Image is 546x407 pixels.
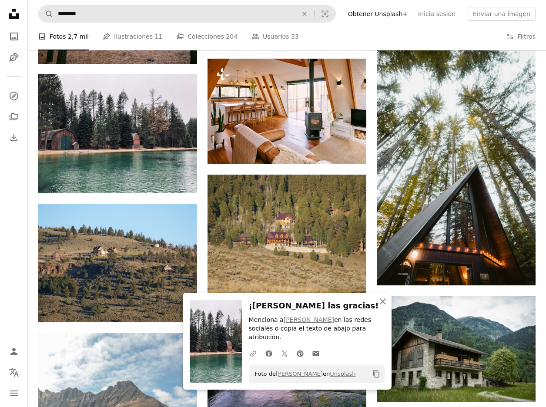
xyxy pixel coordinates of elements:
[251,367,356,381] span: Foto de en
[295,6,314,22] button: Borrar
[377,296,536,402] img: Casa de madera marrón en un campo de hierba verde cerca de Green Mountain durante el día
[208,175,366,294] img: una casa grande en medio de un bosque
[251,23,299,50] a: Usuarios 33
[5,87,23,105] a: Explorar
[5,49,23,66] a: Ilustraciones
[506,23,536,50] button: Filtros
[208,107,366,115] a: una sala de estar llena de muebles y una chimenea
[208,59,366,165] img: una sala de estar llena de muebles y una chimenea
[343,7,413,21] a: Obtener Unsplash+
[291,32,299,41] span: 33
[226,32,238,41] span: 204
[377,345,536,353] a: Casa de madera marrón en un campo de hierba verde cerca de Green Mountain durante el día
[5,343,23,360] a: Iniciar sesión / Registrarse
[249,300,385,312] h3: ¡[PERSON_NAME] las gracias!
[5,364,23,381] button: Idioma
[176,23,238,50] a: Colecciones 204
[277,344,292,362] a: Comparte en Twitter
[39,6,54,22] button: Buscar en Unsplash
[284,316,334,323] a: [PERSON_NAME]
[377,48,536,286] img: Puente de madera marrón en el bosque durante el día
[413,7,461,21] a: Inicia sesión
[5,108,23,126] a: Colecciones
[208,230,366,238] a: una casa grande en medio de un bosque
[5,129,23,146] a: Historial de descargas
[308,344,324,362] a: Comparte por correo electrónico
[249,316,385,342] p: Menciona a en las redes sociales o copia el texto de abajo para atribución.
[377,163,536,171] a: Puente de madera marrón en el bosque durante el día
[154,32,162,41] span: 11
[276,371,323,377] a: [PERSON_NAME]
[38,129,197,137] a: Caverna cerca del lago con el bosque
[38,5,336,23] form: Encuentra imágenes en todo el sitio
[38,204,197,323] img: una colina con algunas casas en la cima
[468,7,536,21] button: Enviar una imagen
[5,5,23,24] a: Inicio — Unsplash
[5,384,23,402] button: Menú
[38,74,197,193] img: Caverna cerca del lago con el bosque
[330,371,355,377] a: Unsplash
[315,6,335,22] button: Búsqueda visual
[5,28,23,45] a: Fotos
[38,259,197,267] a: una colina con algunas casas en la cima
[369,367,384,381] button: Copiar al portapapeles
[261,344,277,362] a: Comparte en Facebook
[103,23,162,50] a: Ilustraciones 11
[292,344,308,362] a: Comparte en Pinterest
